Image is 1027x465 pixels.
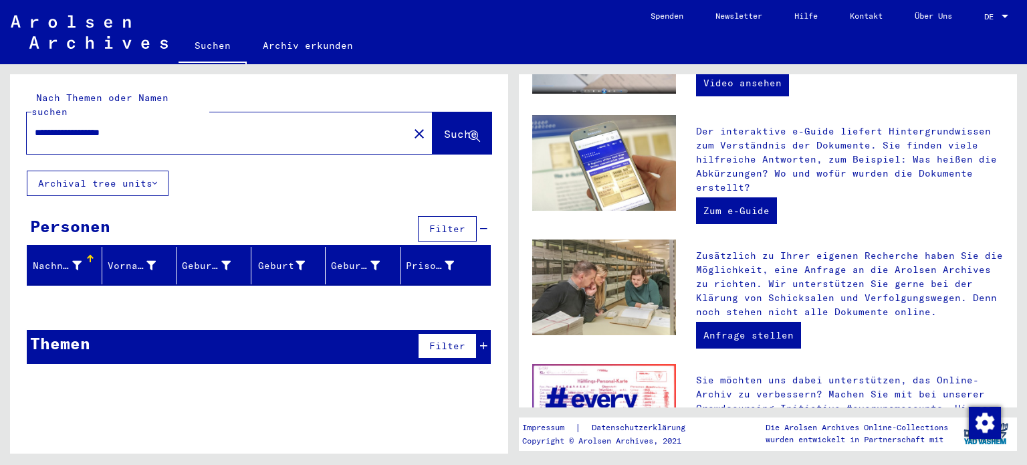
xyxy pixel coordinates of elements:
[969,407,1001,439] img: Zustimmung ändern
[177,247,251,284] mat-header-cell: Geburtsname
[33,255,102,276] div: Nachname
[696,197,777,224] a: Zum e-Guide
[968,406,1000,438] div: Zustimmung ändern
[331,255,400,276] div: Geburtsdatum
[429,340,465,352] span: Filter
[326,247,401,284] mat-header-cell: Geburtsdatum
[251,247,326,284] mat-header-cell: Geburt‏
[27,247,102,284] mat-header-cell: Nachname
[406,120,433,147] button: Clear
[27,171,168,196] button: Archival tree units
[406,255,475,276] div: Prisoner #
[696,322,801,349] a: Anfrage stellen
[961,417,1011,450] img: yv_logo.png
[696,124,1004,195] p: Der interaktive e-Guide liefert Hintergrundwissen zum Verständnis der Dokumente. Sie finden viele...
[331,259,380,273] div: Geburtsdatum
[11,15,168,49] img: Arolsen_neg.svg
[31,92,168,118] mat-label: Nach Themen oder Namen suchen
[406,259,455,273] div: Prisoner #
[532,115,676,211] img: eguide.jpg
[418,333,477,359] button: Filter
[257,255,326,276] div: Geburt‏
[182,255,251,276] div: Geburtsname
[696,249,1004,319] p: Zusätzlich zu Ihrer eigenen Recherche haben Sie die Möglichkeit, eine Anfrage an die Arolsen Arch...
[108,255,177,276] div: Vorname
[102,247,177,284] mat-header-cell: Vorname
[581,421,701,435] a: Datenschutzerklärung
[766,422,948,434] p: Die Arolsen Archives Online-Collections
[411,126,427,142] mat-icon: close
[444,127,477,141] span: Suche
[522,435,701,447] p: Copyright © Arolsen Archives, 2021
[108,259,156,273] div: Vorname
[247,29,369,62] a: Archiv erkunden
[257,259,306,273] div: Geburt‏
[401,247,491,284] mat-header-cell: Prisoner #
[433,112,491,154] button: Suche
[418,216,477,242] button: Filter
[179,29,247,64] a: Suchen
[532,240,676,336] img: inquiries.jpg
[522,421,701,435] div: |
[30,331,90,355] div: Themen
[522,421,575,435] a: Impressum
[766,434,948,446] p: wurden entwickelt in Partnerschaft mit
[696,70,789,96] a: Video ansehen
[33,259,82,273] div: Nachname
[429,223,465,235] span: Filter
[182,259,231,273] div: Geburtsname
[984,12,999,21] span: DE
[30,214,110,238] div: Personen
